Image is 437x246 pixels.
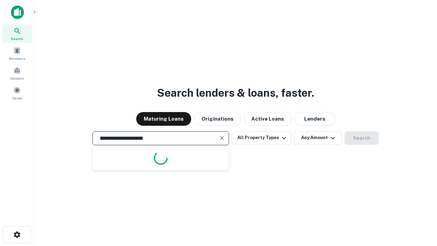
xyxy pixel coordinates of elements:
[11,5,24,19] img: capitalize-icon.png
[232,131,291,145] button: All Property Types
[217,133,227,143] button: Clear
[2,24,32,43] a: Search
[2,84,32,102] a: Saved
[10,76,24,81] span: Contacts
[244,112,292,126] button: Active Loans
[194,112,241,126] button: Originations
[12,95,22,101] span: Saved
[294,112,335,126] button: Lenders
[136,112,191,126] button: Maturing Loans
[157,85,314,101] h3: Search lenders & loans, faster.
[403,191,437,224] iframe: Chat Widget
[2,44,32,63] a: Borrowers
[2,64,32,82] a: Contacts
[9,56,25,61] span: Borrowers
[294,131,342,145] button: Any Amount
[11,36,23,41] span: Search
